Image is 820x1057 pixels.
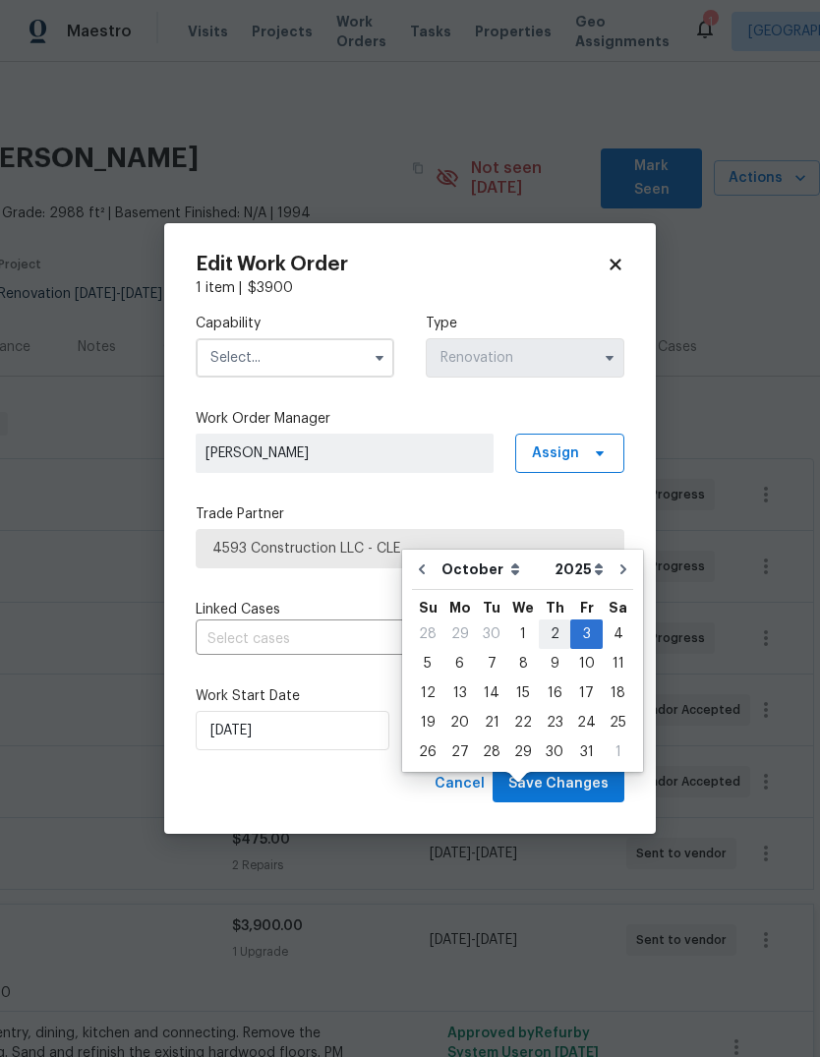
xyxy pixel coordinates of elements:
[539,738,570,766] div: 30
[412,738,443,766] div: 26
[508,772,609,796] span: Save Changes
[196,409,624,429] label: Work Order Manager
[443,708,476,737] div: Mon Oct 20 2025
[603,619,633,649] div: Sat Oct 04 2025
[426,338,624,378] input: Select...
[476,650,507,677] div: 7
[507,708,539,737] div: Wed Oct 22 2025
[449,601,471,615] abbr: Monday
[368,346,391,370] button: Show options
[507,649,539,678] div: Wed Oct 08 2025
[407,550,437,589] button: Go to previous month
[539,709,570,736] div: 23
[609,601,627,615] abbr: Saturday
[435,772,485,796] span: Cancel
[419,601,438,615] abbr: Sunday
[483,601,500,615] abbr: Tuesday
[412,620,443,648] div: 28
[539,619,570,649] div: Thu Oct 02 2025
[443,650,476,677] div: 6
[412,678,443,708] div: Sun Oct 12 2025
[493,766,624,802] button: Save Changes
[476,737,507,767] div: Tue Oct 28 2025
[539,679,570,707] div: 16
[196,278,624,298] div: 1 item |
[603,679,633,707] div: 18
[476,679,507,707] div: 14
[205,443,484,463] span: [PERSON_NAME]
[603,738,633,766] div: 1
[443,649,476,678] div: Mon Oct 06 2025
[443,737,476,767] div: Mon Oct 27 2025
[507,620,539,648] div: 1
[437,555,550,584] select: Month
[546,601,564,615] abbr: Thursday
[532,443,579,463] span: Assign
[196,600,280,619] span: Linked Cases
[443,620,476,648] div: 29
[196,255,607,274] h2: Edit Work Order
[512,601,534,615] abbr: Wednesday
[580,601,594,615] abbr: Friday
[507,678,539,708] div: Wed Oct 15 2025
[507,650,539,677] div: 8
[412,679,443,707] div: 12
[570,737,603,767] div: Fri Oct 31 2025
[412,737,443,767] div: Sun Oct 26 2025
[598,346,621,370] button: Show options
[476,708,507,737] div: Tue Oct 21 2025
[476,620,507,648] div: 30
[609,550,638,589] button: Go to next month
[603,708,633,737] div: Sat Oct 25 2025
[443,709,476,736] div: 20
[570,619,603,649] div: Fri Oct 03 2025
[196,686,394,706] label: Work Start Date
[427,766,493,802] button: Cancel
[570,708,603,737] div: Fri Oct 24 2025
[412,708,443,737] div: Sun Oct 19 2025
[570,649,603,678] div: Fri Oct 10 2025
[570,679,603,707] div: 17
[507,737,539,767] div: Wed Oct 29 2025
[196,624,569,655] input: Select cases
[539,650,570,677] div: 9
[412,619,443,649] div: Sun Sep 28 2025
[603,709,633,736] div: 25
[426,314,624,333] label: Type
[570,650,603,677] div: 10
[248,281,293,295] span: $ 3900
[443,738,476,766] div: 27
[412,650,443,677] div: 5
[196,314,394,333] label: Capability
[443,679,476,707] div: 13
[507,738,539,766] div: 29
[196,711,389,750] input: M/D/YYYY
[603,649,633,678] div: Sat Oct 11 2025
[476,738,507,766] div: 28
[196,504,624,524] label: Trade Partner
[539,678,570,708] div: Thu Oct 16 2025
[550,555,609,584] select: Year
[476,619,507,649] div: Tue Sep 30 2025
[212,539,608,558] span: 4593 Construction LLC - CLE
[539,649,570,678] div: Thu Oct 09 2025
[507,619,539,649] div: Wed Oct 01 2025
[539,708,570,737] div: Thu Oct 23 2025
[539,620,570,648] div: 2
[603,737,633,767] div: Sat Nov 01 2025
[570,709,603,736] div: 24
[476,678,507,708] div: Tue Oct 14 2025
[507,709,539,736] div: 22
[443,619,476,649] div: Mon Sep 29 2025
[476,709,507,736] div: 21
[603,650,633,677] div: 11
[476,649,507,678] div: Tue Oct 07 2025
[443,678,476,708] div: Mon Oct 13 2025
[539,737,570,767] div: Thu Oct 30 2025
[570,620,603,648] div: 3
[507,679,539,707] div: 15
[412,649,443,678] div: Sun Oct 05 2025
[196,338,394,378] input: Select...
[570,738,603,766] div: 31
[603,678,633,708] div: Sat Oct 18 2025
